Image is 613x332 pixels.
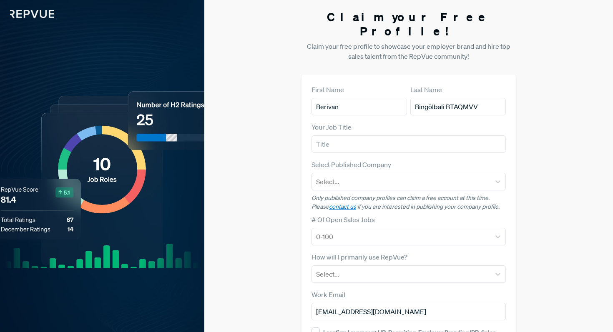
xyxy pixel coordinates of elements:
input: Title [312,135,506,153]
label: How will I primarily use RepVue? [312,252,407,262]
input: Last Name [410,98,506,115]
h3: Claim your Free Profile! [301,10,516,38]
label: Your Job Title [312,122,352,132]
label: Work Email [312,290,345,300]
a: contact us [329,203,356,210]
input: Email [312,303,506,320]
p: Claim your free profile to showcase your employer brand and hire top sales talent from the RepVue... [301,41,516,61]
label: First Name [312,85,344,95]
label: Select Published Company [312,160,391,170]
input: First Name [312,98,407,115]
label: # Of Open Sales Jobs [312,215,375,225]
p: Only published company profiles can claim a free account at this time. Please if you are interest... [312,194,506,211]
label: Last Name [410,85,442,95]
